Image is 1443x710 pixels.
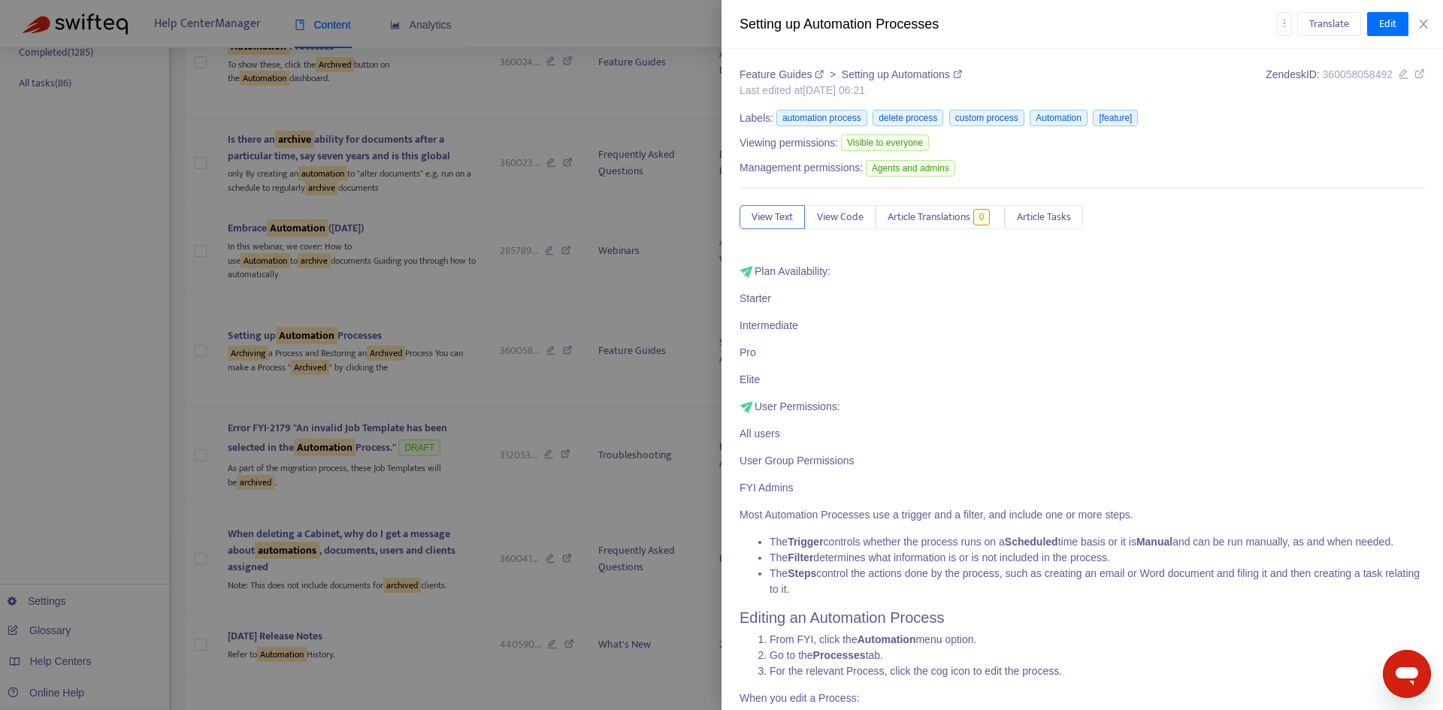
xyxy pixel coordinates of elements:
li: Go to the tab. [770,648,1425,663]
iframe: Button to launch messaging window [1383,650,1431,698]
a: Setting up Automations [842,68,962,80]
li: The controls whether the process runs on a time basis or it is and can be run manually, as and wh... [770,534,1425,550]
span: automation process [776,110,867,126]
strong: Filter [788,551,813,563]
li: From FYI, click the menu option. [770,632,1425,648]
span: Article Translations [888,209,970,225]
span: custom process [949,110,1024,126]
strong: Trigger [788,536,823,548]
span: close [1417,18,1429,30]
li: The control the actions done by the process, such as creating an email or Word document and filin... [770,566,1425,597]
div: Setting up Automation Processes [740,14,1277,35]
button: Article Tasks [1005,205,1083,229]
strong: Scheduled [1005,536,1058,548]
strong: Automation [858,633,916,645]
span: more [1279,18,1290,29]
span: Visible to everyone [841,134,929,151]
a: Feature Guides [740,68,827,80]
button: Edit [1367,12,1408,36]
img: fyi_arrow_HC_icon.png [740,401,755,413]
span: Automation [1030,110,1088,126]
button: View Text [740,205,805,229]
span: View Text [752,209,793,225]
p: All users [740,426,1425,442]
span: Edit [1379,16,1396,32]
p: Intermediate [740,318,1425,334]
strong: Manual [1136,536,1172,548]
span: Labels: [740,110,773,126]
p: Plan Availability: [740,264,1425,279]
p: Most Automation Processes use a trigger and a filter, and include one or more steps. [740,507,1425,523]
span: delete process [873,110,943,126]
p: Starter [740,291,1425,307]
p: Pro [740,345,1425,361]
div: Last edited at [DATE] 06:21 [740,83,962,98]
img: fyi_arrow_HC_icon.png [740,266,755,278]
button: Close [1413,17,1434,32]
strong: Steps [788,567,816,579]
p: User Group Permissions [740,453,1425,469]
div: > [740,67,962,83]
span: Agents and admins [866,160,955,177]
p: When you edit a Process: [740,690,1425,706]
span: Viewing permissions: [740,135,838,151]
button: Article Translations0 [876,205,1005,229]
button: View Code [805,205,876,229]
span: Management permissions: [740,160,863,176]
li: For the relevant Process, click the cog icon to edit the process. [770,663,1425,679]
div: Zendesk ID: [1266,67,1425,98]
p: FYI Admins [740,480,1425,496]
strong: Processes [813,649,866,661]
span: 0 [973,209,991,225]
p: Elite [740,372,1425,388]
button: more [1277,12,1292,36]
span: 360058058492 [1323,68,1393,80]
p: User Permissions: [740,399,1425,415]
li: The determines what information is or is not included in the process. [770,550,1425,566]
span: View Code [817,209,864,225]
span: Article Tasks [1017,209,1071,225]
h2: Editing an Automation Process [740,609,1425,627]
span: Translate [1309,16,1349,32]
button: Translate [1297,12,1361,36]
span: [feature] [1093,110,1138,126]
